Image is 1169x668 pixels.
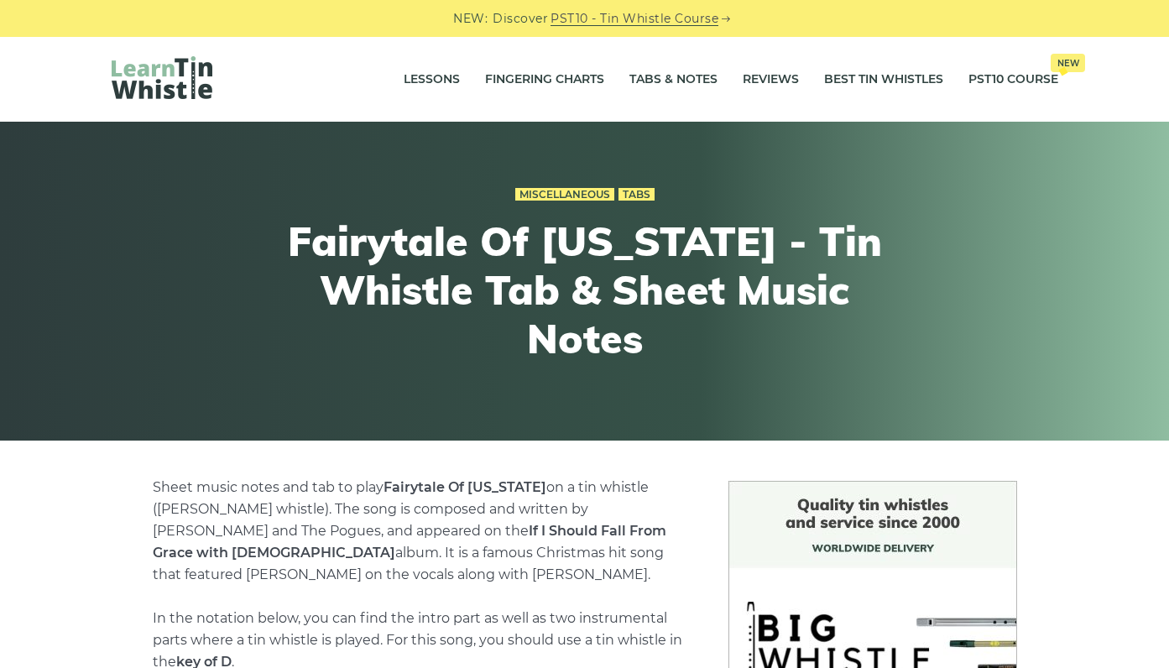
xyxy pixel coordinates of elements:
[618,188,655,201] a: Tabs
[384,479,546,495] strong: Fairytale Of [US_STATE]
[968,59,1058,101] a: PST10 CourseNew
[515,188,614,201] a: Miscellaneous
[276,217,894,363] h1: Fairytale Of [US_STATE] - Tin Whistle Tab & Sheet Music Notes
[629,59,718,101] a: Tabs & Notes
[404,59,460,101] a: Lessons
[743,59,799,101] a: Reviews
[485,59,604,101] a: Fingering Charts
[824,59,943,101] a: Best Tin Whistles
[1051,54,1085,72] span: New
[112,56,212,99] img: LearnTinWhistle.com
